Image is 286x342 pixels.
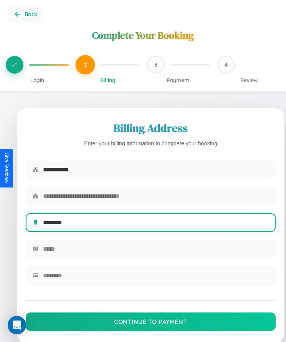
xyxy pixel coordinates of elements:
p: Enter your billing information to complete your booking [26,139,276,149]
span: 3 [154,61,157,68]
button: Continue to Payment [26,312,276,331]
span: 4 [225,61,228,68]
h2: Billing Address [26,120,276,136]
span: Billing [100,77,116,83]
div: Open Intercom Messenger [8,316,26,334]
h1: Complete Your Booking [92,28,194,42]
span: Payment [167,77,189,83]
span: 2 [83,61,87,69]
div: Give Feedback [4,153,9,184]
button: Go back [8,6,43,23]
span: Login [30,77,44,83]
span: Review [240,77,258,83]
